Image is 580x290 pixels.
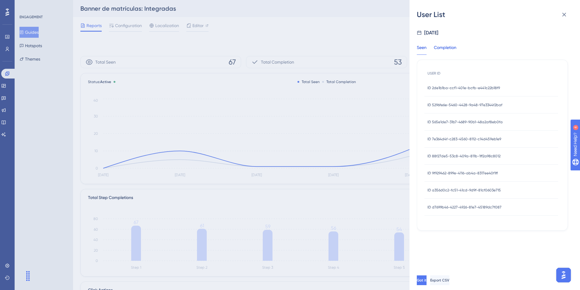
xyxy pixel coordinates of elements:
[427,71,441,76] span: USER ID
[427,188,501,193] span: ID a356d0c2-fc51-41cd-9d9f-81cf0603e715
[14,2,38,9] span: Need Help?
[430,278,449,283] span: Export CSV
[42,3,44,8] div: 4
[417,10,573,19] div: User List
[417,278,427,283] span: Got it
[427,137,501,142] span: ID 7e364d4f-c283-4560-8112-c14d459eb1e9
[424,29,438,37] div: [DATE]
[430,275,449,285] button: Export CSV
[427,120,503,124] span: ID 565e1de7-31b7-4689-90b1-48a2af8eb0fa
[23,267,33,285] div: Drag
[427,154,501,159] span: ID 88f27de5-53c8-409a-811b-1ff2a98c8012
[554,266,573,284] iframe: UserGuiding AI Assistant Launcher
[427,171,498,176] span: ID 9f929462-899e-4116-ab4a-8317ee40f1ff
[427,86,500,90] span: ID 2de1b1ba-ccf1-401e-bcfb-e441c22b18f9
[427,205,501,210] span: ID d7699b46-4227-4926-81e7-45189dc7f087
[427,103,502,107] span: ID 5296fe6e-5460-4428-9a48-97e3344f2baf
[417,275,427,285] button: Got it
[417,44,427,55] div: Seen
[434,44,456,55] div: Completion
